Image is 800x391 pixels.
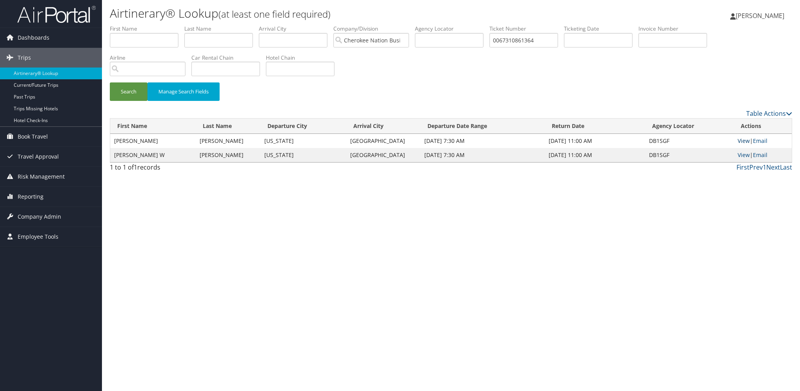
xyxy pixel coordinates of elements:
[110,54,191,62] label: Airline
[191,54,266,62] label: Car Rental Chain
[645,134,734,148] td: DB1SGF
[110,5,565,22] h1: Airtinerary® Lookup
[333,25,415,33] label: Company/Division
[736,11,784,20] span: [PERSON_NAME]
[638,25,713,33] label: Invoice Number
[196,119,261,134] th: Last Name: activate to sort column ascending
[545,119,645,134] th: Return Date: activate to sort column ascending
[18,28,49,48] span: Dashboards
[734,119,792,134] th: Actions
[730,4,792,27] a: [PERSON_NAME]
[753,137,767,144] a: Email
[259,25,333,33] label: Arrival City
[564,25,638,33] label: Ticketing Date
[645,148,734,162] td: DB1SGF
[420,148,545,162] td: [DATE] 7:30 AM
[18,167,65,186] span: Risk Management
[110,163,272,176] div: 1 to 1 of records
[346,134,420,148] td: [GEOGRAPHIC_DATA]
[763,163,766,172] a: 1
[18,127,48,146] span: Book Travel
[134,163,137,172] span: 1
[260,148,346,162] td: [US_STATE]
[260,119,346,134] th: Departure City: activate to sort column ascending
[346,119,420,134] th: Arrival City: activate to sort column ascending
[196,148,261,162] td: [PERSON_NAME]
[738,137,750,144] a: View
[734,134,792,148] td: |
[766,163,780,172] a: Next
[110,82,147,101] button: Search
[746,109,792,118] a: Table Actions
[110,25,184,33] label: First Name
[260,134,346,148] td: [US_STATE]
[218,7,331,20] small: (at least one field required)
[420,119,545,134] th: Departure Date Range: activate to sort column ascending
[545,148,645,162] td: [DATE] 11:00 AM
[17,5,96,24] img: airportal-logo.png
[110,134,196,148] td: [PERSON_NAME]
[110,119,196,134] th: First Name: activate to sort column ascending
[415,25,489,33] label: Agency Locator
[196,134,261,148] td: [PERSON_NAME]
[738,151,750,159] a: View
[184,25,259,33] label: Last Name
[18,207,61,227] span: Company Admin
[545,134,645,148] td: [DATE] 11:00 AM
[749,163,763,172] a: Prev
[346,148,420,162] td: [GEOGRAPHIC_DATA]
[110,148,196,162] td: [PERSON_NAME] W
[736,163,749,172] a: First
[147,82,220,101] button: Manage Search Fields
[780,163,792,172] a: Last
[489,25,564,33] label: Ticket Number
[266,54,340,62] label: Hotel Chain
[18,187,44,206] span: Reporting
[645,119,734,134] th: Agency Locator: activate to sort column ascending
[734,148,792,162] td: |
[18,227,58,247] span: Employee Tools
[753,151,767,159] a: Email
[18,48,31,68] span: Trips
[420,134,545,148] td: [DATE] 7:30 AM
[18,147,59,166] span: Travel Approval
